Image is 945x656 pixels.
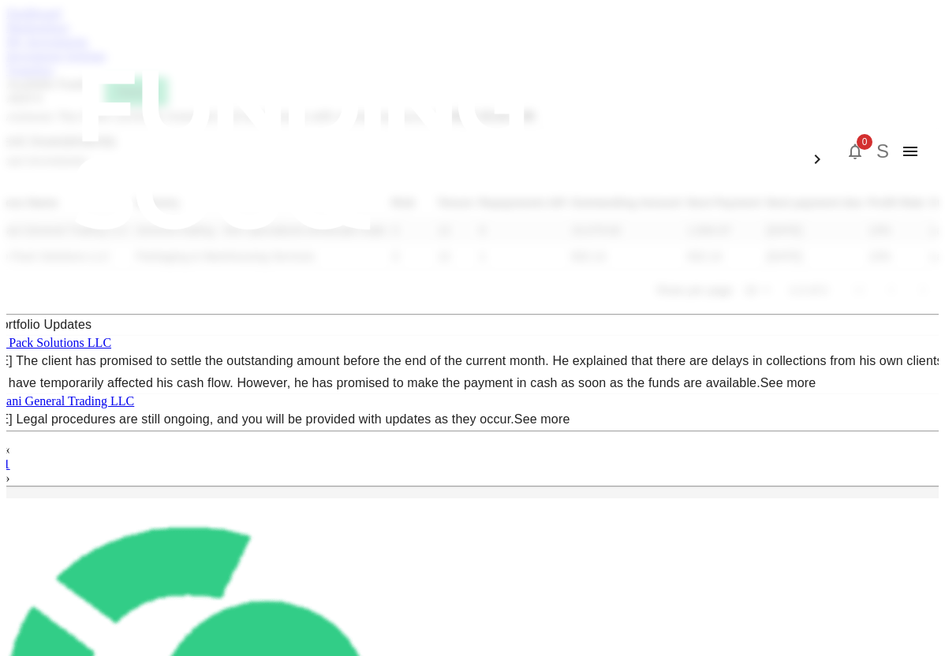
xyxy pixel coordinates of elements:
span: Previous [4,443,10,457]
span: » [4,471,10,485]
a: 1 [4,457,10,471]
button: S [871,140,895,163]
span: Next [4,471,10,485]
span: العربية [808,134,839,147]
span: Legal procedures are still ongoing, and you will be provided with updates as they occur. [16,412,570,426]
a: See more [514,412,570,426]
button: 0 [839,136,871,167]
a: See more [760,376,816,389]
span: 0 [857,134,872,150]
span: « [4,443,10,457]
